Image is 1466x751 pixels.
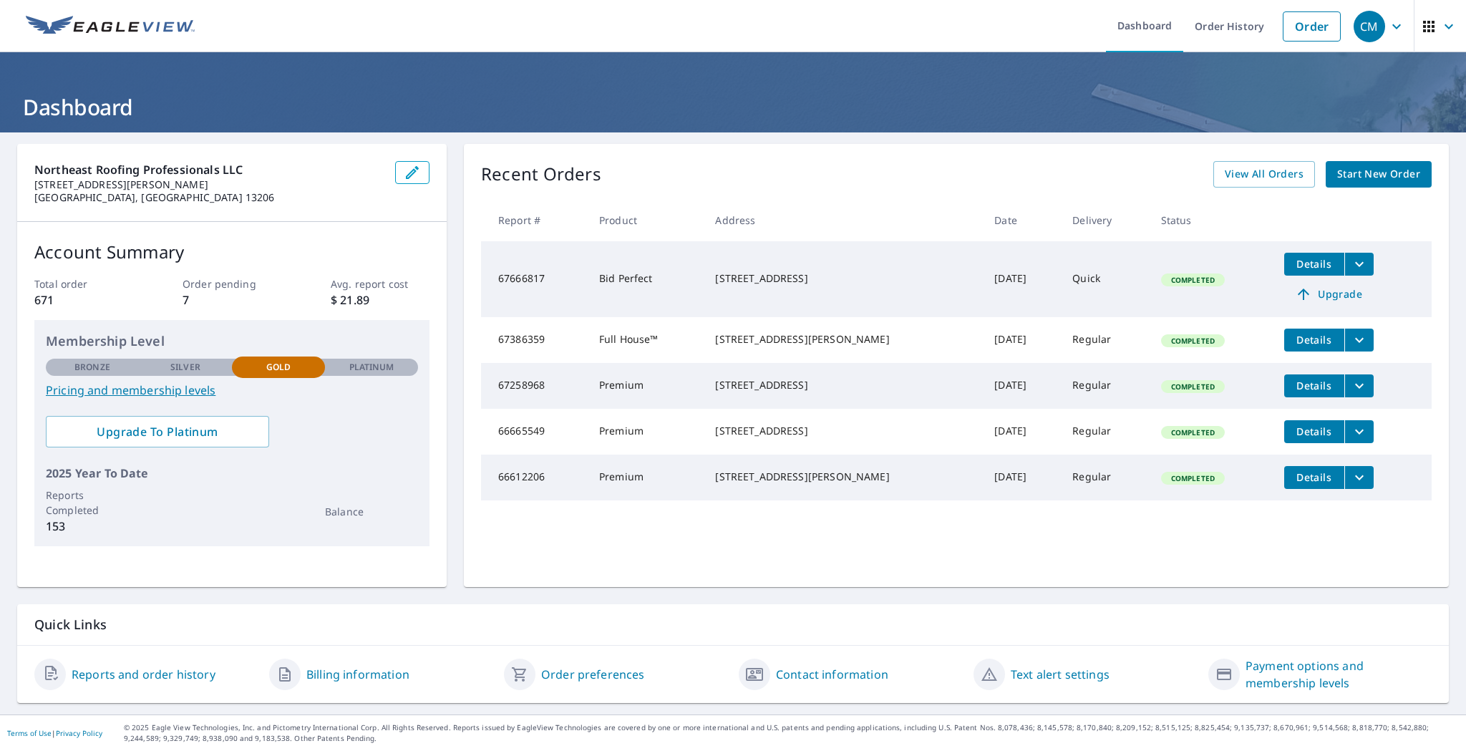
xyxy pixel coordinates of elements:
[715,424,971,438] div: [STREET_ADDRESS]
[588,455,704,500] td: Premium
[704,199,983,241] th: Address
[1344,374,1374,397] button: filesDropdownBtn-67258968
[1293,257,1336,271] span: Details
[1293,286,1365,303] span: Upgrade
[1246,657,1432,692] a: Payment options and membership levels
[7,729,102,737] p: |
[1284,374,1344,397] button: detailsBtn-67258968
[34,616,1432,634] p: Quick Links
[183,276,281,291] p: Order pending
[1284,283,1374,306] a: Upgrade
[46,331,418,351] p: Membership Level
[34,276,133,291] p: Total order
[715,271,971,286] div: [STREET_ADDRESS]
[170,361,200,374] p: Silver
[1061,199,1150,241] th: Delivery
[46,488,139,518] p: Reports Completed
[56,728,102,738] a: Privacy Policy
[17,92,1449,122] h1: Dashboard
[325,504,418,519] p: Balance
[1283,11,1341,42] a: Order
[1061,409,1150,455] td: Regular
[481,455,588,500] td: 66612206
[57,424,258,440] span: Upgrade To Platinum
[349,361,394,374] p: Platinum
[1162,336,1223,346] span: Completed
[1011,666,1110,683] a: Text alert settings
[1344,329,1374,352] button: filesDropdownBtn-67386359
[715,378,971,392] div: [STREET_ADDRESS]
[1061,241,1150,317] td: Quick
[1337,165,1420,183] span: Start New Order
[588,317,704,363] td: Full House™
[481,161,601,188] p: Recent Orders
[715,470,971,484] div: [STREET_ADDRESS][PERSON_NAME]
[34,178,384,191] p: [STREET_ADDRESS][PERSON_NAME]
[481,199,588,241] th: Report #
[266,361,291,374] p: Gold
[983,409,1061,455] td: [DATE]
[983,199,1061,241] th: Date
[588,199,704,241] th: Product
[331,276,429,291] p: Avg. report cost
[72,666,215,683] a: Reports and order history
[331,291,429,309] p: $ 21.89
[1344,253,1374,276] button: filesDropdownBtn-67666817
[715,332,971,347] div: [STREET_ADDRESS][PERSON_NAME]
[1326,161,1432,188] a: Start New Order
[1293,333,1336,347] span: Details
[1293,425,1336,438] span: Details
[124,722,1459,744] p: © 2025 Eagle View Technologies, Inc. and Pictometry International Corp. All Rights Reserved. Repo...
[1344,420,1374,443] button: filesDropdownBtn-66665549
[588,241,704,317] td: Bid Perfect
[1150,199,1273,241] th: Status
[481,363,588,409] td: 67258968
[46,465,418,482] p: 2025 Year To Date
[46,382,418,399] a: Pricing and membership levels
[34,191,384,204] p: [GEOGRAPHIC_DATA], [GEOGRAPHIC_DATA] 13206
[1284,466,1344,489] button: detailsBtn-66612206
[481,317,588,363] td: 67386359
[1284,329,1344,352] button: detailsBtn-67386359
[1293,470,1336,484] span: Details
[1225,165,1304,183] span: View All Orders
[1162,382,1223,392] span: Completed
[1162,427,1223,437] span: Completed
[983,241,1061,317] td: [DATE]
[983,363,1061,409] td: [DATE]
[1293,379,1336,392] span: Details
[588,363,704,409] td: Premium
[481,241,588,317] td: 67666817
[541,666,645,683] a: Order preferences
[46,518,139,535] p: 153
[34,239,429,265] p: Account Summary
[34,291,133,309] p: 671
[588,409,704,455] td: Premium
[1284,253,1344,276] button: detailsBtn-67666817
[983,455,1061,500] td: [DATE]
[74,361,110,374] p: Bronze
[26,16,195,37] img: EV Logo
[776,666,888,683] a: Contact information
[983,317,1061,363] td: [DATE]
[183,291,281,309] p: 7
[1284,420,1344,443] button: detailsBtn-66665549
[1061,317,1150,363] td: Regular
[1354,11,1385,42] div: CM
[306,666,409,683] a: Billing information
[481,409,588,455] td: 66665549
[1213,161,1315,188] a: View All Orders
[1162,473,1223,483] span: Completed
[7,728,52,738] a: Terms of Use
[1162,275,1223,285] span: Completed
[1061,455,1150,500] td: Regular
[1344,466,1374,489] button: filesDropdownBtn-66612206
[1061,363,1150,409] td: Regular
[46,416,269,447] a: Upgrade To Platinum
[34,161,384,178] p: Northeast Roofing Professionals LLC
